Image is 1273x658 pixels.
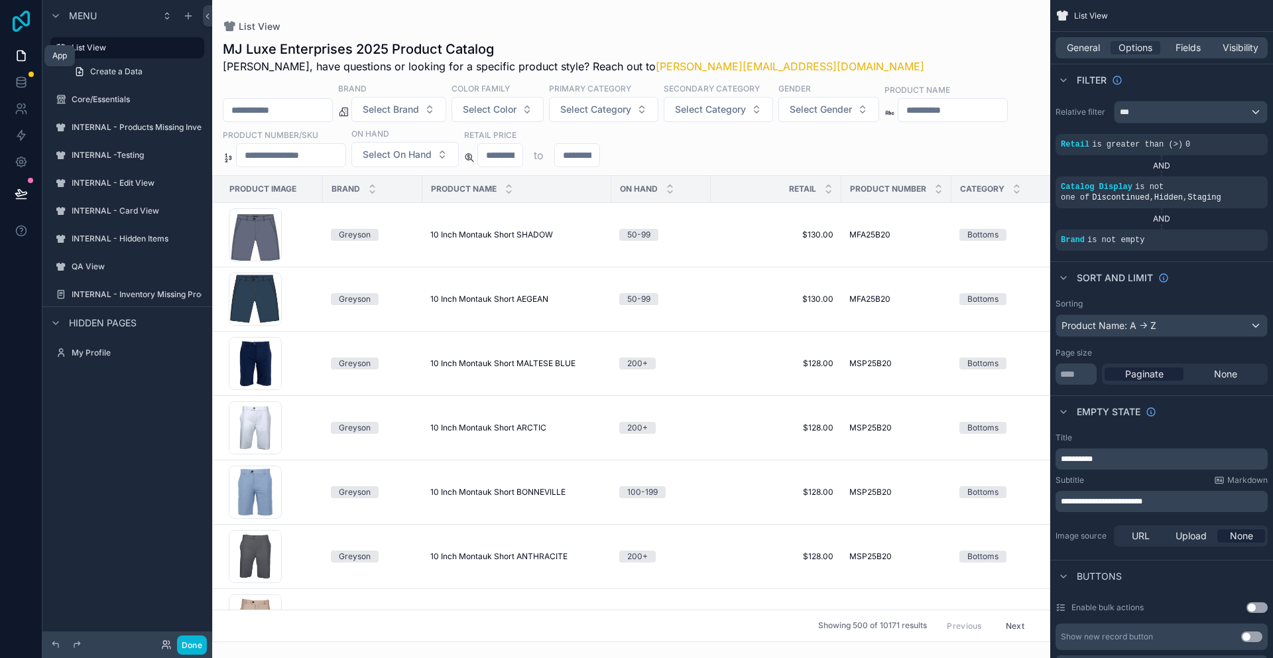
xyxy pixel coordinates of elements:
span: On Hand [620,184,658,194]
span: Product Image [229,184,296,194]
span: Brand [1061,235,1085,245]
span: Visibility [1223,41,1258,54]
a: INTERNAL - Card View [50,200,204,222]
label: Core/Essentials [72,94,202,105]
span: Buttons [1077,570,1122,583]
div: AND [1056,214,1268,224]
span: None [1214,367,1237,381]
label: Subtitle [1056,475,1084,486]
label: Sorting [1056,298,1083,309]
span: Retail [789,184,816,194]
div: App [52,50,67,61]
span: General [1067,41,1100,54]
a: QA View [50,256,204,277]
label: Enable bulk actions [1071,602,1144,613]
button: Product Name: A -> Z [1056,314,1268,337]
span: Sort And Limit [1077,271,1153,285]
a: List View [50,37,204,58]
span: Menu [69,9,97,23]
span: Discontinued Hidden Staging [1092,193,1221,202]
label: QA View [72,261,202,272]
a: Core/Essentials [50,89,204,110]
span: Product Name [431,184,497,194]
span: is greater than (>) [1092,140,1183,149]
a: Create a Data [66,61,204,82]
span: Hidden pages [69,316,137,330]
span: None [1230,529,1253,543]
label: Title [1056,432,1072,443]
div: AND [1056,161,1268,171]
a: INTERNAL - Hidden Items [50,228,204,249]
span: Filter [1077,74,1107,87]
span: is not empty [1087,235,1144,245]
a: My Profile [50,342,204,363]
span: Category [960,184,1004,194]
div: scrollable content [1056,491,1268,512]
a: INTERNAL - Edit View [50,172,204,194]
span: List View [1074,11,1108,21]
label: Image source [1056,531,1109,541]
div: Product Name: A -> Z [1056,315,1267,336]
label: INTERNAL - Card View [72,206,202,216]
span: Showing 500 of 10171 results [818,621,927,631]
span: Fields [1176,41,1201,54]
span: Paginate [1125,367,1164,381]
a: Markdown [1214,475,1268,486]
label: INTERNAL - Inventory Missing Products [72,289,221,300]
a: INTERNAL - Products Missing Inventory [50,117,204,138]
div: scrollable content [1056,448,1268,470]
button: Next [997,616,1034,636]
label: My Profile [72,348,202,358]
label: Relative filter [1056,107,1109,117]
span: Retail [1061,140,1089,149]
span: Catalog Display [1061,182,1132,192]
span: Create a Data [90,66,143,77]
div: Show new record button [1061,631,1153,642]
label: List View [72,42,196,53]
label: INTERNAL - Hidden Items [72,233,202,244]
span: 0 [1185,140,1190,149]
button: Done [177,635,207,655]
label: INTERNAL - Products Missing Inventory [72,122,221,133]
span: , [1150,193,1154,202]
span: Options [1119,41,1152,54]
span: , [1183,193,1187,202]
span: URL [1132,529,1150,543]
label: INTERNAL -Testing [72,150,202,161]
span: Markdown [1227,475,1268,486]
span: Empty state [1077,405,1140,419]
label: Page size [1056,348,1092,358]
span: Upload [1176,529,1207,543]
label: INTERNAL - Edit View [72,178,202,188]
a: INTERNAL - Inventory Missing Products [50,284,204,305]
span: Brand [332,184,360,194]
span: Product Number [850,184,926,194]
a: INTERNAL -Testing [50,145,204,166]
